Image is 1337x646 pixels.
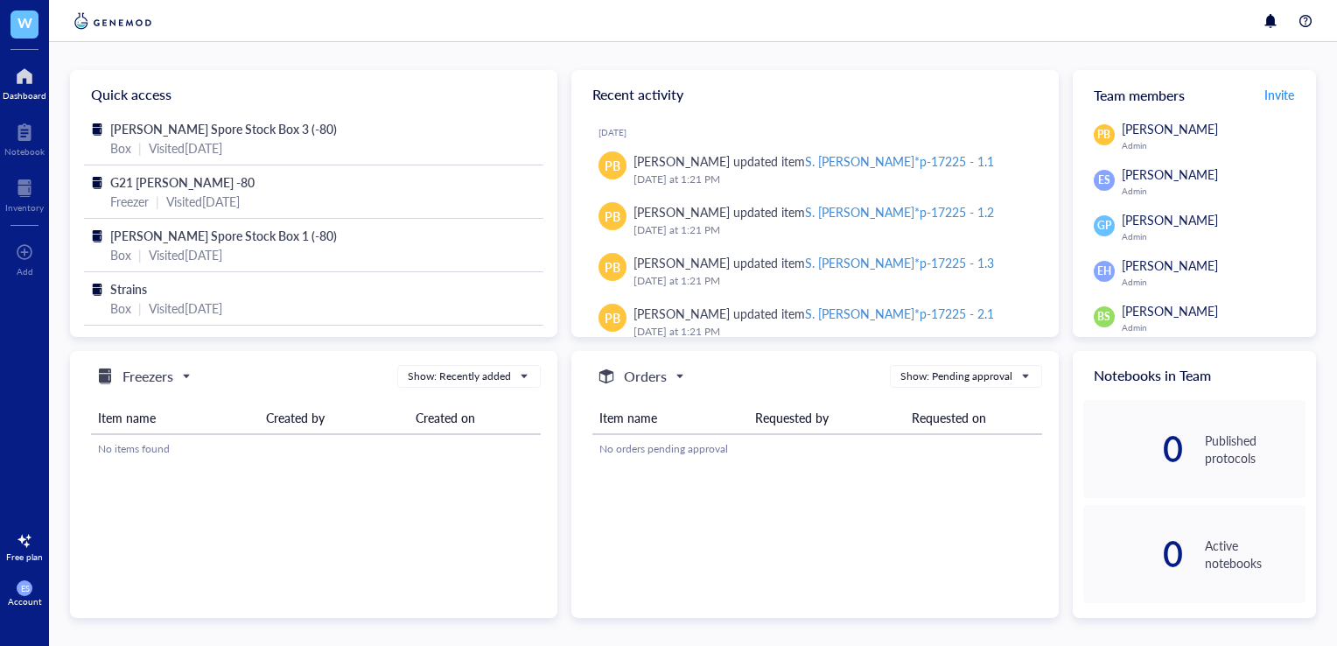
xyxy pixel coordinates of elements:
[138,138,142,158] div: |
[1083,540,1184,568] div: 0
[1122,211,1218,228] span: [PERSON_NAME]
[805,254,994,271] div: S. [PERSON_NAME]*p-17225 - 1.3
[91,402,259,434] th: Item name
[408,369,511,384] div: Show: Recently added
[1122,120,1218,137] span: [PERSON_NAME]
[4,146,45,157] div: Notebook
[8,596,42,607] div: Account
[110,245,131,264] div: Box
[1205,432,1305,467] div: Published protocols
[605,207,620,226] span: PB
[122,366,173,387] h5: Freezers
[17,266,33,277] div: Add
[1097,309,1110,325] span: BS
[3,90,46,101] div: Dashboard
[20,584,29,593] span: ES
[1073,70,1316,119] div: Team members
[110,280,147,298] span: Strains
[110,334,281,351] span: [PERSON_NAME] Strains Box 1
[1097,218,1111,234] span: GP
[110,298,131,318] div: Box
[585,144,1045,195] a: PB[PERSON_NAME] updated itemS. [PERSON_NAME]*p-17225 - 1.1[DATE] at 1:21 PM
[1122,302,1218,319] span: [PERSON_NAME]
[70,70,557,119] div: Quick access
[110,120,337,137] span: [PERSON_NAME] Spore Stock Box 3 (-80)
[571,70,1059,119] div: Recent activity
[1122,277,1305,287] div: Admin
[1122,186,1305,196] div: Admin
[633,253,995,272] div: [PERSON_NAME] updated item
[599,441,1035,457] div: No orders pending approval
[605,308,620,327] span: PB
[1083,435,1184,463] div: 0
[138,298,142,318] div: |
[900,369,1012,384] div: Show: Pending approval
[624,366,667,387] h5: Orders
[905,402,1042,434] th: Requested on
[110,138,131,158] div: Box
[605,257,620,277] span: PB
[70,11,156,32] img: genemod-logo
[98,441,534,457] div: No items found
[633,272,1031,290] div: [DATE] at 1:21 PM
[748,402,905,434] th: Requested by
[259,402,409,434] th: Created by
[1122,140,1305,151] div: Admin
[4,118,45,157] a: Notebook
[149,298,222,318] div: Visited [DATE]
[5,174,44,213] a: Inventory
[1122,231,1305,242] div: Admin
[605,156,620,175] span: PB
[633,171,1031,188] div: [DATE] at 1:21 PM
[156,192,159,211] div: |
[1122,165,1218,183] span: [PERSON_NAME]
[805,152,994,170] div: S. [PERSON_NAME]*p-17225 - 1.1
[166,192,240,211] div: Visited [DATE]
[1122,256,1218,274] span: [PERSON_NAME]
[1122,322,1305,333] div: Admin
[17,11,32,33] span: W
[1264,86,1294,103] span: Invite
[110,173,255,191] span: G21 [PERSON_NAME] -80
[585,246,1045,297] a: PB[PERSON_NAME] updated itemS. [PERSON_NAME]*p-17225 - 1.3[DATE] at 1:21 PM
[1097,263,1111,279] span: EH
[110,192,149,211] div: Freezer
[633,151,995,171] div: [PERSON_NAME] updated item
[598,127,1045,137] div: [DATE]
[585,195,1045,246] a: PB[PERSON_NAME] updated itemS. [PERSON_NAME]*p-17225 - 1.2[DATE] at 1:21 PM
[805,203,994,221] div: S. [PERSON_NAME]*p-17225 - 1.2
[585,297,1045,348] a: PB[PERSON_NAME] updated itemS. [PERSON_NAME]*p-17225 - 2.1[DATE] at 1:21 PM
[1205,537,1305,572] div: Active notebooks
[805,305,994,322] div: S. [PERSON_NAME]*p-17225 - 2.1
[409,402,541,434] th: Created on
[138,245,142,264] div: |
[5,202,44,213] div: Inventory
[633,221,1031,239] div: [DATE] at 1:21 PM
[110,227,337,244] span: [PERSON_NAME] Spore Stock Box 1 (-80)
[1097,127,1110,143] span: PB
[1073,351,1316,400] div: Notebooks in Team
[149,138,222,158] div: Visited [DATE]
[149,245,222,264] div: Visited [DATE]
[1098,172,1110,188] span: ES
[633,304,995,323] div: [PERSON_NAME] updated item
[6,551,43,562] div: Free plan
[633,202,995,221] div: [PERSON_NAME] updated item
[1263,81,1295,109] button: Invite
[3,62,46,101] a: Dashboard
[592,402,749,434] th: Item name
